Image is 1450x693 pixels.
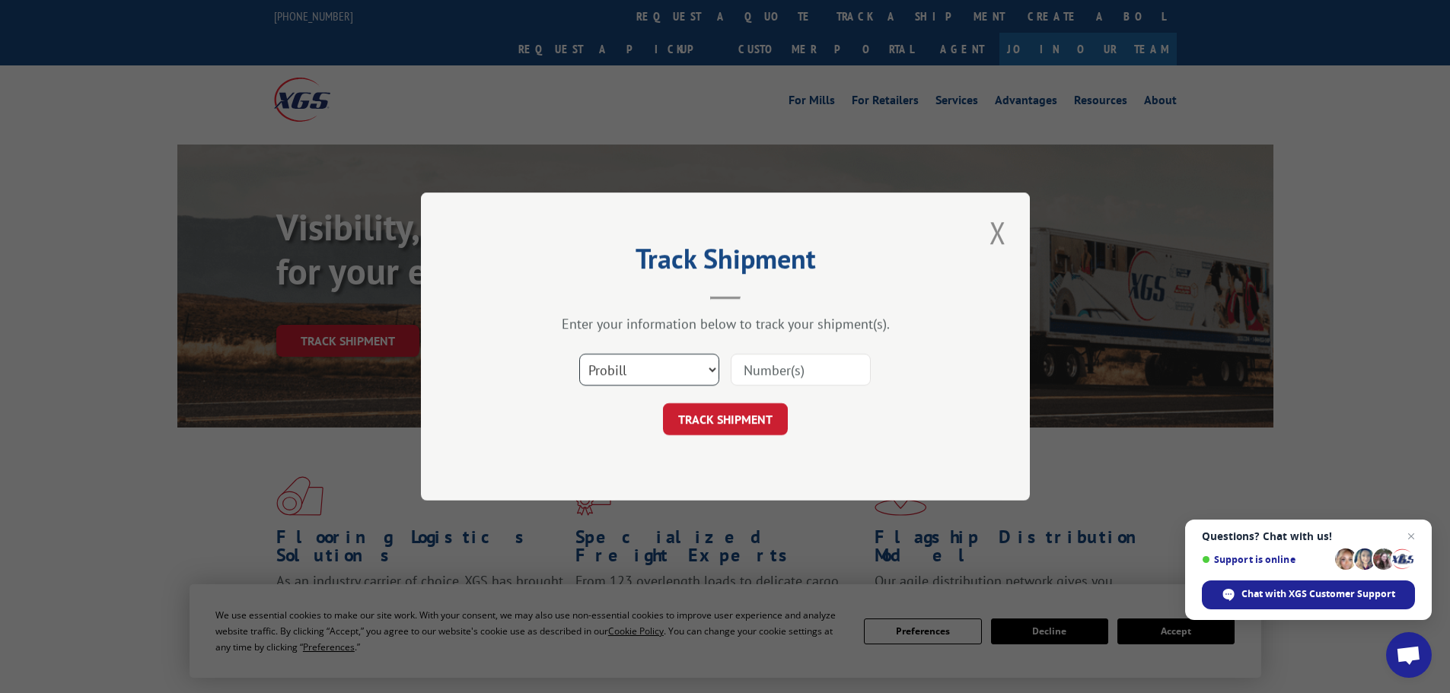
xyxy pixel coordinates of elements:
[1202,554,1330,565] span: Support is online
[985,211,1011,253] button: Close modal
[1202,580,1415,609] span: Chat with XGS Customer Support
[731,354,871,386] input: Number(s)
[1241,587,1395,601] span: Chat with XGS Customer Support
[663,403,788,435] button: TRACK SHIPMENT
[497,315,954,332] div: Enter your information below to track your shipment(s).
[1386,632,1432,678] a: Open chat
[1202,530,1415,542] span: Questions? Chat with us!
[497,248,954,277] h2: Track Shipment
